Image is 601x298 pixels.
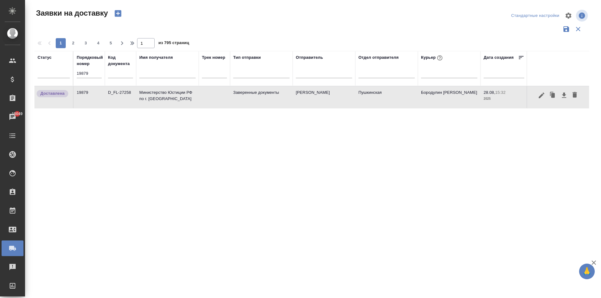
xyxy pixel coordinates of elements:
button: Сбросить фильтры [572,23,584,35]
p: Доставлена [40,90,64,97]
p: 15:32 [495,90,506,95]
span: Посмотреть информацию [576,10,589,22]
span: 15049 [8,111,26,117]
div: Имя получателя [139,54,173,61]
button: 5 [106,38,116,48]
div: Отдел отправителя [358,54,398,61]
span: 3 [81,40,91,46]
p: 28.08, [484,90,495,95]
td: Пушкинская [355,86,418,108]
td: Бородулин [PERSON_NAME] [418,86,480,108]
td: D_FL-27258 [105,86,136,108]
div: Порядковый номер [77,54,103,67]
span: 🙏 [582,265,592,278]
div: Отправитель [296,54,323,61]
button: Клонировать [547,89,559,101]
div: Документы доставлены, фактическая дата доставки проставиться автоматически [36,89,70,98]
button: 🙏 [579,264,595,279]
td: Заверенные документы [230,86,293,108]
a: 15049 [2,109,23,125]
td: 19879 [74,86,105,108]
div: Тип отправки [233,54,261,61]
div: Трек номер [202,54,225,61]
button: Редактировать [536,89,547,101]
td: [PERSON_NAME] [293,86,355,108]
span: 2 [68,40,78,46]
p: 2025 [484,96,524,102]
span: 4 [93,40,103,46]
button: 3 [81,38,91,48]
div: split button [510,11,561,21]
div: Дата создания [484,54,514,61]
button: Создать [110,8,126,19]
button: Сохранить фильтры [560,23,572,35]
span: 5 [106,40,116,46]
td: Министерство Юстиции РФ по г. [GEOGRAPHIC_DATA] [136,86,199,108]
button: Удалить [569,89,580,101]
button: 2 [68,38,78,48]
div: Статус [38,54,52,61]
button: 4 [93,38,103,48]
span: из 795 страниц [158,39,189,48]
div: Код документа [108,54,133,67]
span: Заявки на доставку [34,8,108,18]
span: Настроить таблицу [561,8,576,23]
button: Скачать [559,89,569,101]
div: Курьер [421,54,444,62]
